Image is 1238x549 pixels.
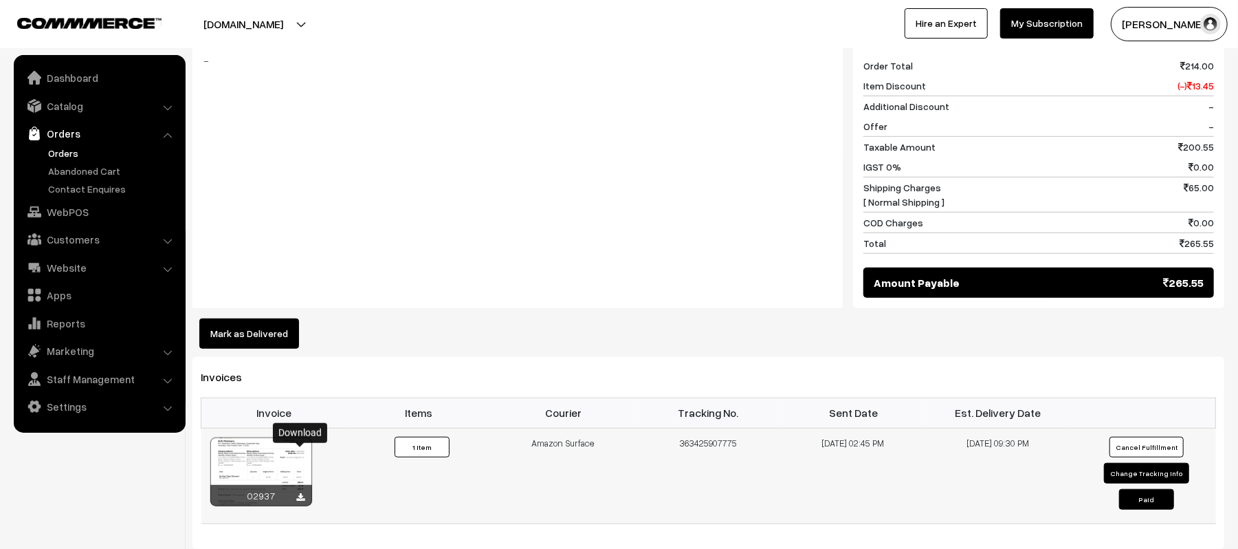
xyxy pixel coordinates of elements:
span: COD Charges [863,215,923,230]
span: Invoices [201,370,258,384]
a: Marketing [17,338,181,363]
a: Website [17,255,181,280]
div: 02937 [210,485,312,506]
span: Offer [863,119,887,133]
span: 200.55 [1178,140,1214,154]
span: Additional Discount [863,99,949,114]
span: Item Discount [863,78,926,93]
a: WebPOS [17,200,181,224]
a: My Subscription [1000,8,1094,39]
td: [DATE] 02:45 PM [781,428,926,524]
button: Mark as Delivered [199,319,299,349]
a: Reports [17,311,181,336]
span: 0.00 [1189,160,1214,174]
th: Est. Delivery Date [926,398,1071,428]
button: [DOMAIN_NAME] [155,7,331,41]
th: Courier [491,398,636,428]
a: Abandoned Cart [45,164,181,178]
th: Sent Date [781,398,926,428]
span: Total [863,236,886,250]
span: Order Total [863,58,913,73]
span: Shipping Charges [ Normal Shipping ] [863,180,944,209]
button: Paid [1119,489,1174,510]
a: Orders [17,121,181,146]
a: Orders [45,146,181,160]
img: user [1200,14,1221,34]
span: - [1208,119,1214,133]
span: 265.55 [1163,274,1204,291]
a: Staff Management [17,367,181,391]
th: Items [346,398,491,428]
a: Apps [17,283,181,308]
blockquote: - [203,52,832,69]
button: Cancel Fulfillment [1109,437,1184,458]
span: 214.00 [1180,58,1214,73]
span: Amount Payable [874,274,960,291]
button: Change Tracking Info [1104,463,1189,484]
th: Invoice [201,398,346,428]
a: Hire an Expert [905,8,988,39]
a: Contact Enquires [45,182,181,196]
span: (-) 13.45 [1178,78,1214,93]
a: Dashboard [17,65,181,90]
span: 0.00 [1189,215,1214,230]
td: 363425907775 [636,428,781,524]
th: Tracking No. [636,398,781,428]
td: Amazon Surface [491,428,636,524]
span: 265.55 [1180,236,1214,250]
div: Download [273,423,327,443]
span: IGST 0% [863,160,901,174]
a: Customers [17,227,181,252]
button: [PERSON_NAME] [1111,7,1228,41]
span: 65.00 [1184,180,1214,209]
span: - [1208,99,1214,114]
span: Taxable Amount [863,140,936,154]
td: [DATE] 09:30 PM [926,428,1071,524]
a: Settings [17,394,181,419]
a: COMMMERCE [17,14,137,30]
a: Catalog [17,94,181,118]
button: 1 Item [395,437,450,458]
img: COMMMERCE [17,18,162,28]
